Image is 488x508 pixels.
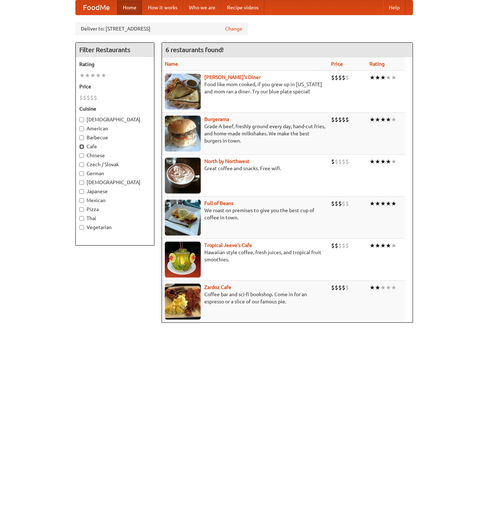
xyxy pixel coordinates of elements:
[79,197,150,204] label: Mexican
[79,61,150,68] h5: Rating
[345,284,349,292] li: $
[345,242,349,250] li: $
[375,74,380,81] li: ★
[117,0,142,15] a: Home
[204,242,252,248] a: Tropical Jeeve's Cafe
[79,216,84,221] input: Thai
[375,284,380,292] li: ★
[342,242,345,250] li: $
[79,134,150,141] label: Barbecue
[79,171,84,176] input: German
[79,198,84,203] input: Mexican
[79,143,150,150] label: Cafe
[79,206,150,213] label: Pizza
[370,200,375,208] li: ★
[345,116,349,123] li: $
[391,158,396,166] li: ★
[79,144,84,149] input: Cafe
[204,116,229,122] a: Burgerama
[386,284,391,292] li: ★
[380,116,386,123] li: ★
[342,284,345,292] li: $
[370,61,385,67] a: Rating
[391,200,396,208] li: ★
[85,71,90,79] li: ★
[380,242,386,250] li: ★
[87,94,90,102] li: $
[221,0,264,15] a: Recipe videos
[335,158,338,166] li: $
[76,0,117,15] a: FoodMe
[79,125,150,132] label: American
[331,116,335,123] li: $
[386,200,391,208] li: ★
[204,200,233,206] a: Full of Beans
[204,74,261,80] a: [PERSON_NAME]'s Diner
[338,116,342,123] li: $
[165,74,201,109] img: sallys.jpg
[90,94,94,102] li: $
[342,200,345,208] li: $
[79,161,150,168] label: Czech / Slovak
[79,135,84,140] input: Barbecue
[204,158,250,164] a: North by Northwest
[391,284,396,292] li: ★
[96,71,101,79] li: ★
[166,46,224,53] ng-pluralize: 6 restaurants found!
[331,74,335,81] li: $
[391,74,396,81] li: ★
[386,242,391,250] li: ★
[165,61,178,67] a: Name
[386,74,391,81] li: ★
[79,225,84,230] input: Vegetarian
[338,200,342,208] li: $
[165,123,325,144] p: Grade A beef, freshly ground every day, hand-cut fries, and home-made milkshakes. We make the bes...
[331,200,335,208] li: $
[345,158,349,166] li: $
[79,83,150,90] h5: Price
[165,242,201,278] img: jeeves.jpg
[370,284,375,292] li: ★
[204,284,231,290] a: Zardoz Cafe
[335,200,338,208] li: $
[370,116,375,123] li: ★
[79,117,84,122] input: [DEMOGRAPHIC_DATA]
[79,170,150,177] label: German
[75,22,248,35] div: Deliver to: [STREET_ADDRESS]
[79,224,150,231] label: Vegetarian
[338,284,342,292] li: $
[225,25,242,32] a: Change
[79,94,83,102] li: $
[391,116,396,123] li: ★
[335,74,338,81] li: $
[165,249,325,263] p: Hawaiian style coffee, fresh juices, and tropical fruit smoothies.
[79,153,84,158] input: Chinese
[183,0,221,15] a: Who we are
[79,189,84,194] input: Japanese
[79,179,150,186] label: [DEMOGRAPHIC_DATA]
[165,207,325,221] p: We roast on premises to give you the best cup of coffee in town.
[345,200,349,208] li: $
[345,74,349,81] li: $
[375,200,380,208] li: ★
[331,242,335,250] li: $
[338,74,342,81] li: $
[375,116,380,123] li: ★
[79,215,150,222] label: Thai
[331,61,343,67] a: Price
[375,158,380,166] li: ★
[338,242,342,250] li: $
[76,43,154,57] h4: Filter Restaurants
[83,94,87,102] li: $
[331,284,335,292] li: $
[342,116,345,123] li: $
[79,105,150,112] h5: Cuisine
[165,200,201,236] img: beans.jpg
[165,165,325,172] p: Great coffee and snacks. Free wifi.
